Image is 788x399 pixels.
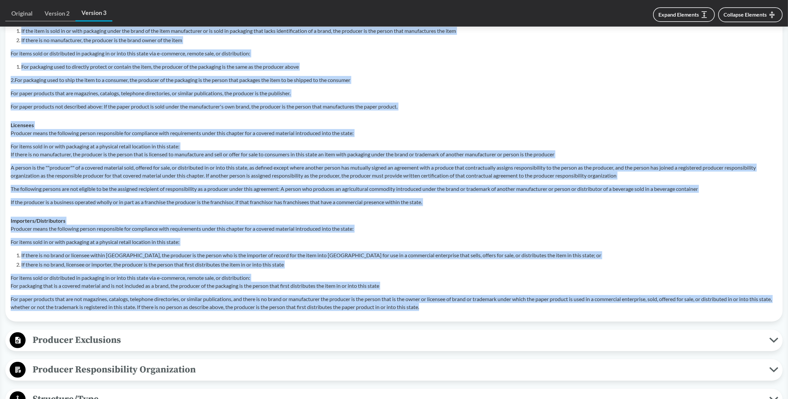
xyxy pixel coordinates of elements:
p: For paper products that are magazines, catalogs, telephone directories, or similar publications, ... [11,89,777,97]
p: For items sold or distributed in packaging in or into this state via e-commerce, remote sale, or ... [11,274,777,290]
li: If there is no brand, licensee or importer, the producer is the person that first distributes the... [21,261,777,269]
p: For items sold in or with packaging at a physical retail location in this state: [11,238,777,246]
p: If the producer is a business operated wholly or in part as a franchise the producer is the franc... [11,198,777,206]
p: Producer means the following person responsible for compliance with requirements under this chapt... [11,129,777,137]
li: If there is no brand or licensee within [GEOGRAPHIC_DATA], the producer is the person who is the ... [21,251,777,259]
p: A person is the ""producer"" of a covered material sold, offered for sale, or distributed in or i... [11,164,777,180]
li: For packaging used to directly protect or contain the item, the producer of the packaging is the ... [21,63,777,71]
p: For paper products that are not magazines, catalogs, telephone directories, or similar publicatio... [11,295,777,311]
button: Expand Elements [653,7,715,22]
button: Collapse Elements [718,7,783,22]
p: For paper products not described above: If the paper product is sold under the manufacturer's own... [11,103,777,111]
a: Version 2 [39,6,75,21]
li: If there is no manufacturer, the producer is the brand owner of the item [21,36,777,44]
p: For items sold in or with packaging at a physical retail location in this state: If there is no m... [11,142,777,158]
a: Original [5,6,39,21]
p: For items sold or distributed in packaging in or into this state via e-commerce, remote sale, or ... [11,49,777,57]
button: Producer Exclusions [8,332,780,349]
span: Producer Exclusions [26,333,769,348]
li: If the item is sold in or with packaging under the brand of the item manufacturer or is sold in p... [21,27,777,35]
strong: Importers/​Distributors [11,217,65,224]
p: Producer means the following person responsible for compliance with requirements under this chapt... [11,225,777,233]
button: Producer Responsibility Organization [8,361,780,378]
p: 2.For packaging used to ship the item to a consumer, the producer of the packaging is the person ... [11,76,777,84]
a: Version 3 [75,5,112,22]
p: The following persons are not eligible to be the assigned recipient of responsibility as a produc... [11,185,777,193]
strong: Licensees [11,122,34,128]
span: Producer Responsibility Organization [26,362,769,377]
